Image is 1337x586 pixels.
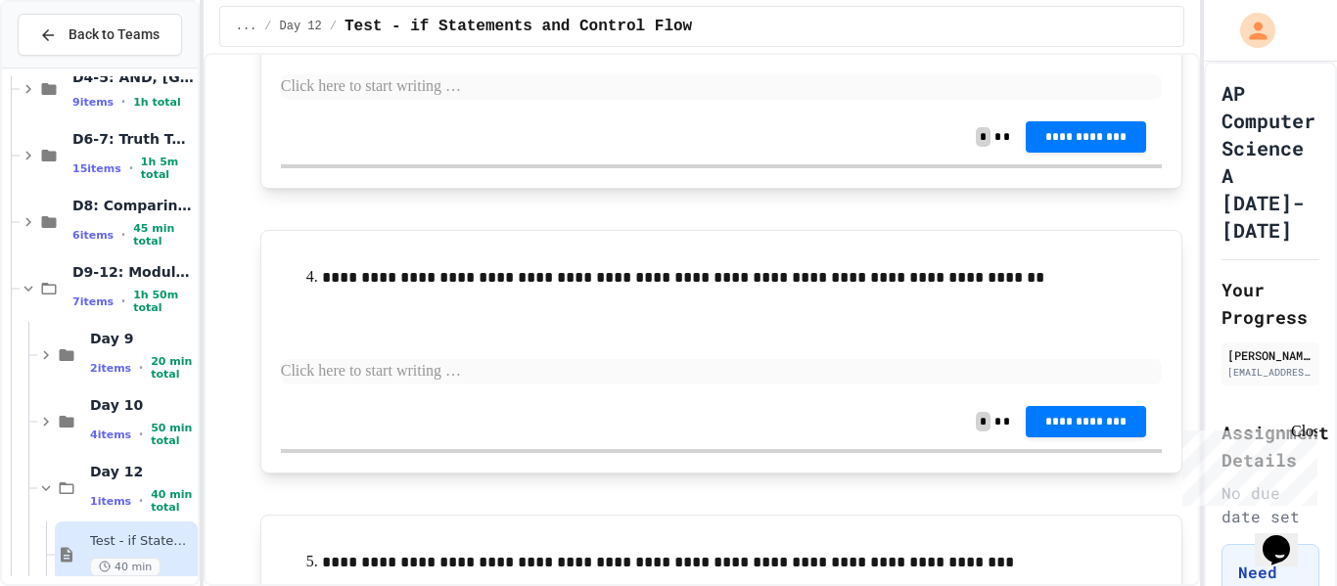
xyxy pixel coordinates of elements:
[69,24,160,45] span: Back to Teams
[1220,8,1280,53] div: My Account
[72,68,194,86] span: D4-5: AND, [GEOGRAPHIC_DATA], NOT
[139,427,143,442] span: •
[1255,508,1317,566] iframe: chat widget
[1222,419,1319,473] h2: Assignment Details
[133,96,181,109] span: 1h total
[139,493,143,509] span: •
[1227,365,1314,380] div: [EMAIL_ADDRESS][DOMAIN_NAME]
[236,19,257,34] span: ...
[72,96,114,109] span: 9 items
[90,533,194,550] span: Test - if Statements and Control Flow
[90,558,161,576] span: 40 min
[280,19,322,34] span: Day 12
[90,463,194,480] span: Day 12
[90,362,131,375] span: 2 items
[139,360,143,376] span: •
[90,495,131,508] span: 1 items
[90,428,131,441] span: 4 items
[72,263,194,281] span: D9-12: Module Wrap Up
[121,227,125,243] span: •
[72,130,194,148] span: D6-7: Truth Tables & Combinatorics, DeMorgan's Law
[345,15,692,38] span: Test - if Statements and Control Flow
[141,156,194,181] span: 1h 5m total
[121,293,125,309] span: •
[151,355,194,381] span: 20 min total
[1175,423,1317,506] iframe: chat widget
[72,229,114,242] span: 6 items
[330,19,337,34] span: /
[1222,276,1319,331] h2: Your Progress
[72,197,194,214] span: D8: Comparing Objects
[151,488,194,514] span: 40 min total
[72,295,114,308] span: 7 items
[133,222,194,248] span: 45 min total
[8,8,135,124] div: Chat with us now!Close
[129,160,133,176] span: •
[72,162,121,175] span: 15 items
[264,19,271,34] span: /
[90,396,194,414] span: Day 10
[1227,346,1314,364] div: [PERSON_NAME]
[151,422,194,447] span: 50 min total
[133,289,194,314] span: 1h 50m total
[90,330,194,347] span: Day 9
[121,94,125,110] span: •
[1222,79,1319,244] h1: AP Computer Science A [DATE]-[DATE]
